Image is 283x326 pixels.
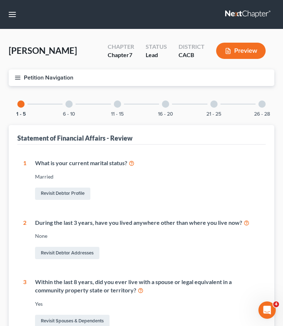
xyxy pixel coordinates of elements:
[258,301,276,319] iframe: Intercom live chat
[35,173,260,180] div: Married
[146,51,167,59] div: Lead
[108,43,134,51] div: Chapter
[111,112,124,117] button: 11 - 15
[179,43,205,51] div: District
[206,112,221,117] button: 21 - 25
[179,51,205,59] div: CACB
[273,301,279,307] span: 4
[23,159,26,201] div: 1
[35,188,90,200] a: Revisit Debtor Profile
[35,300,260,308] div: Yes
[23,219,26,261] div: 2
[63,112,75,117] button: 6 - 10
[35,278,260,295] div: Within the last 8 years, did you ever live with a spouse or legal equivalent in a community prope...
[216,43,266,59] button: Preview
[254,112,270,117] button: 26 - 28
[158,112,173,117] button: 16 - 20
[9,69,274,86] button: Petition Navigation
[35,232,260,240] div: None
[35,159,260,167] div: What is your current marital status?
[146,43,167,51] div: Status
[35,247,99,259] a: Revisit Debtor Addresses
[108,51,134,59] div: Chapter
[17,134,133,142] div: Statement of Financial Affairs - Review
[16,112,26,117] button: 1 - 5
[129,51,132,58] span: 7
[9,45,77,56] span: [PERSON_NAME]
[35,219,260,227] div: During the last 3 years, have you lived anywhere other than where you live now?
